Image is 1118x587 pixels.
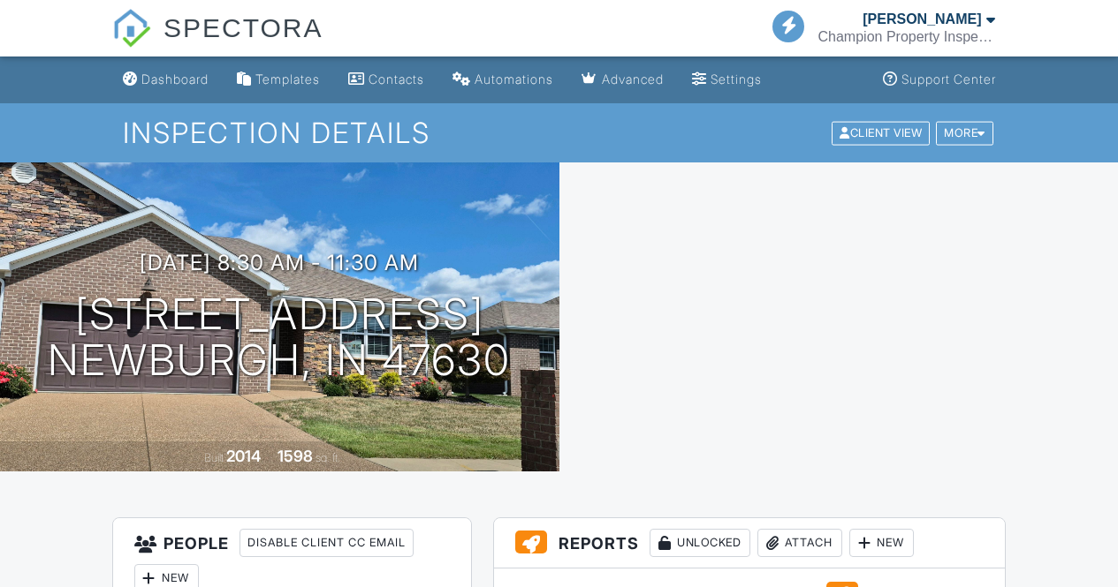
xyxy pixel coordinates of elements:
div: Unlocked [650,529,750,557]
h1: Inspection Details [123,117,994,148]
img: The Best Home Inspection Software - Spectora [112,9,151,48]
div: 2014 [226,447,261,465]
div: Champion Property Inspection LLC [818,28,995,46]
div: Settings [711,71,762,87]
span: SPECTORA [164,9,323,46]
div: Advanced [602,71,664,87]
a: Contacts [341,64,431,96]
a: Client View [830,125,934,139]
div: Support Center [901,71,996,87]
div: 1598 [278,447,313,465]
div: [PERSON_NAME] [863,11,981,28]
a: Dashboard [116,64,216,96]
div: Attach [757,529,842,557]
h3: [DATE] 8:30 am - 11:30 am [140,251,419,275]
div: Client View [832,121,930,145]
div: New [849,529,914,557]
div: Disable Client CC Email [240,529,414,557]
a: Templates [230,64,327,96]
h3: Reports [494,518,1005,568]
a: SPECTORA [112,26,323,59]
a: Settings [685,64,769,96]
a: Support Center [876,64,1003,96]
div: Templates [255,71,320,87]
div: Contacts [369,71,424,87]
h1: [STREET_ADDRESS] Newburgh, IN 47630 [48,291,511,385]
span: sq. ft. [316,451,340,464]
span: Built [204,451,224,464]
a: Advanced [574,64,671,96]
div: Dashboard [141,71,209,87]
div: More [936,121,993,145]
a: Automations (Basic) [445,64,560,96]
div: Automations [475,71,553,87]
